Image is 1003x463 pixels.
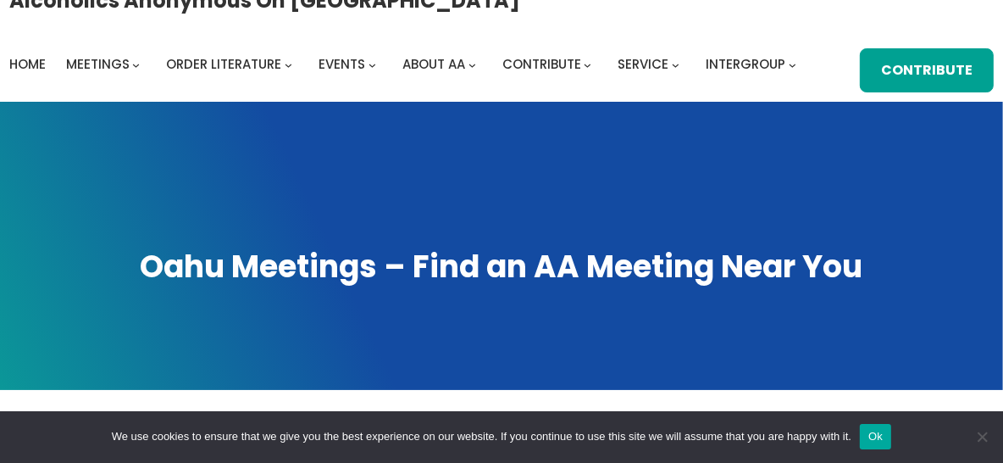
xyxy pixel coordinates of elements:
a: Events [319,53,365,76]
button: Order Literature submenu [285,60,292,68]
span: Events [319,55,365,73]
button: Service submenu [672,60,679,68]
span: Intergroup [706,55,785,73]
a: Meetings [66,53,130,76]
button: Meetings submenu [132,60,140,68]
a: About AA [402,53,465,76]
a: Service [618,53,668,76]
span: Home [9,55,46,73]
span: We use cookies to ensure that we give you the best experience on our website. If you continue to ... [112,428,851,445]
span: About AA [402,55,465,73]
button: Ok [860,424,891,449]
a: Contribute [502,53,581,76]
button: About AA submenu [468,60,476,68]
span: No [973,428,990,445]
button: Contribute submenu [584,60,591,68]
a: Intergroup [706,53,785,76]
span: Order Literature [166,55,281,73]
a: Contribute [860,48,994,92]
span: Meetings [66,55,130,73]
span: Service [618,55,668,73]
a: Home [9,53,46,76]
h1: Oahu Meetings – Find an AA Meeting Near You [16,247,987,288]
button: Events submenu [369,60,376,68]
nav: Intergroup [9,53,802,76]
span: Contribute [502,55,581,73]
button: Intergroup submenu [789,60,796,68]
